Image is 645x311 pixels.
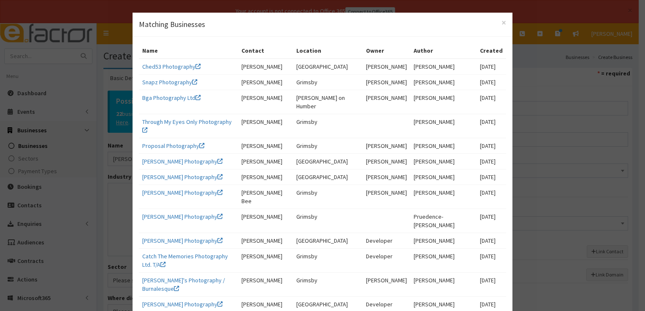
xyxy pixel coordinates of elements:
[293,74,363,90] td: Grimsby
[477,43,506,59] th: Created
[410,185,477,209] td: [PERSON_NAME]
[410,248,477,272] td: [PERSON_NAME]
[238,153,293,169] td: [PERSON_NAME]
[477,153,506,169] td: [DATE]
[410,43,477,59] th: Author
[363,248,410,272] td: Developer
[142,173,222,181] a: [PERSON_NAME] Photography
[410,153,477,169] td: [PERSON_NAME]
[477,233,506,248] td: [DATE]
[142,78,197,86] a: Snapz Photography
[410,90,477,114] td: [PERSON_NAME]
[363,169,410,185] td: [PERSON_NAME]
[238,233,293,248] td: [PERSON_NAME]
[363,153,410,169] td: [PERSON_NAME]
[139,19,506,30] h4: Matching Businesses
[142,276,225,292] a: [PERSON_NAME]'s Photography / Burnalesque
[477,169,506,185] td: [DATE]
[477,114,506,138] td: [DATE]
[238,272,293,296] td: [PERSON_NAME]
[410,138,477,153] td: [PERSON_NAME]
[477,138,506,153] td: [DATE]
[410,59,477,75] td: [PERSON_NAME]
[142,118,232,134] a: Through My Eyes Only Photography
[238,114,293,138] td: [PERSON_NAME]
[142,63,201,70] a: Ched53 Photography
[293,233,363,248] td: [GEOGRAPHIC_DATA]
[238,43,293,59] th: Contact
[410,74,477,90] td: [PERSON_NAME]
[238,169,293,185] td: [PERSON_NAME]
[363,185,410,209] td: [PERSON_NAME]
[363,90,410,114] td: [PERSON_NAME]
[477,209,506,233] td: [DATE]
[477,272,506,296] td: [DATE]
[477,74,506,90] td: [DATE]
[293,114,363,138] td: Grimsby
[363,43,410,59] th: Owner
[363,272,410,296] td: [PERSON_NAME]
[238,90,293,114] td: [PERSON_NAME]
[363,74,410,90] td: [PERSON_NAME]
[477,90,506,114] td: [DATE]
[410,114,477,138] td: [PERSON_NAME]
[293,209,363,233] td: Grimsby
[139,43,238,59] th: Name
[410,209,477,233] td: Pruedence-[PERSON_NAME]
[142,189,222,196] a: [PERSON_NAME] Photography
[293,185,363,209] td: Grimsby
[238,74,293,90] td: [PERSON_NAME]
[410,169,477,185] td: [PERSON_NAME]
[142,158,222,165] a: [PERSON_NAME] Photography
[501,18,506,27] button: Close
[238,209,293,233] td: [PERSON_NAME]
[238,138,293,153] td: [PERSON_NAME]
[142,300,222,308] a: [PERSON_NAME] Photography
[238,185,293,209] td: [PERSON_NAME] Bee
[293,248,363,272] td: Grimsby
[293,169,363,185] td: [GEOGRAPHIC_DATA]
[293,43,363,59] th: Location
[293,138,363,153] td: Grimsby
[142,94,201,102] a: Bga Photography Ltd
[238,59,293,75] td: [PERSON_NAME]
[293,59,363,75] td: [GEOGRAPHIC_DATA]
[238,248,293,272] td: [PERSON_NAME]
[410,272,477,296] td: [PERSON_NAME]
[477,59,506,75] td: [DATE]
[410,233,477,248] td: [PERSON_NAME]
[142,142,204,150] a: Proposal Photography
[293,90,363,114] td: [PERSON_NAME] on Humber
[363,233,410,248] td: Developer
[501,17,506,28] span: ×
[293,153,363,169] td: [GEOGRAPHIC_DATA]
[477,185,506,209] td: [DATE]
[142,213,222,220] a: [PERSON_NAME] Photography
[363,138,410,153] td: [PERSON_NAME]
[293,272,363,296] td: Grimsby
[477,248,506,272] td: [DATE]
[363,59,410,75] td: [PERSON_NAME]
[142,252,228,268] a: Catch The Memories Photography Ltd. T/A
[142,237,222,244] a: [PERSON_NAME] Photography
